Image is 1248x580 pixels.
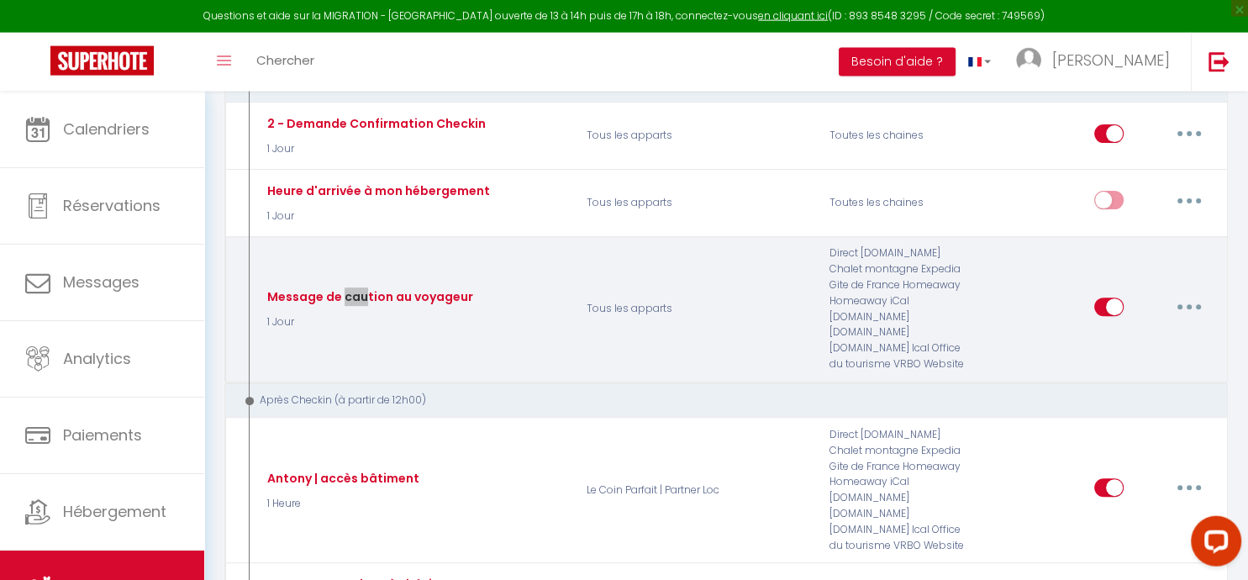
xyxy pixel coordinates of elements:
p: 1 Jour [263,208,490,224]
div: Antony | accès bâtiment [263,469,419,488]
span: Calendriers [63,119,150,140]
button: Besoin d'aide ? [839,48,956,76]
img: Super Booking [50,46,154,76]
p: 1 Heure [263,496,419,512]
span: Paiements [63,424,142,446]
img: logout [1209,51,1230,72]
span: Chercher [256,51,314,69]
p: 1 Jour [263,141,486,157]
a: ... [PERSON_NAME] [1003,33,1191,92]
div: Message de caution au voyageur [263,287,473,306]
div: Toutes les chaines [819,112,981,161]
p: 1 Jour [263,314,473,330]
p: Tous les apparts [576,245,819,372]
div: Direct [DOMAIN_NAME] Chalet montagne Expedia Gite de France Homeaway Homeaway iCal [DOMAIN_NAME] ... [819,245,981,372]
span: Réservations [63,195,161,216]
div: Heure d'arrivée à mon hébergement [263,182,490,200]
a: en cliquant ici [758,8,828,23]
p: Le Coin Parfait | Partner Loc [576,427,819,554]
img: ... [1016,48,1041,73]
p: Tous les apparts [576,112,819,161]
span: Messages [63,272,140,293]
div: Toutes les chaines [819,178,981,227]
div: Direct [DOMAIN_NAME] Chalet montagne Expedia Gite de France Homeaway Homeaway iCal [DOMAIN_NAME] ... [819,427,981,554]
p: Tous les apparts [576,178,819,227]
iframe: LiveChat chat widget [1177,509,1248,580]
span: Hébergement [63,501,166,522]
span: Analytics [63,348,131,369]
div: 2 - Demande Confirmation Checkin [263,114,486,133]
a: Chercher [244,33,327,92]
span: [PERSON_NAME] [1052,50,1170,71]
div: Après Checkin (à partir de 12h00) [240,393,1193,409]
